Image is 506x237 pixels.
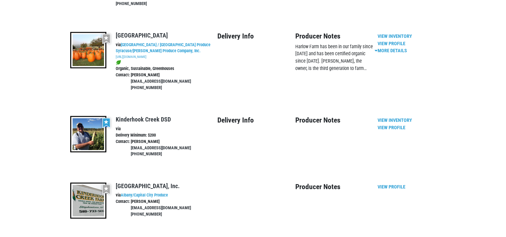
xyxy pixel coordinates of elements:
div: via [116,32,217,92]
img: thumbnail-b72b2150c9898525d140856adc98d0b3.jpg [70,182,107,219]
a: Syracuse/[PERSON_NAME] Produce Company, Inc. [116,48,201,53]
p: [PERSON_NAME] [131,72,191,78]
a: [GEOGRAPHIC_DATA], Inc. [116,182,180,189]
img: thumbnail-f6163fe80f27da2d7a6380e4f6a737c2.jpg [70,32,107,68]
h4: Delivery Info [217,116,295,125]
a: [GEOGRAPHIC_DATA] [116,32,168,39]
img: thumbnail-090b6f636918ed6916eef32b8074a337.jpg [70,116,107,152]
h4: Producer Notes [295,182,373,191]
p: Contact: [116,72,131,86]
p: [PERSON_NAME] [131,139,191,145]
p: Contact: [116,139,131,152]
li: Delivery Minimum: $200 [116,132,217,139]
a: [GEOGRAPHIC_DATA] / [GEOGRAPHIC_DATA] Produce [121,42,210,47]
a: More Details [374,48,407,54]
a: [EMAIL_ADDRESS][DOMAIN_NAME] [131,79,191,84]
a: View Inventory [378,117,412,123]
h4: Delivery Info [217,32,295,41]
a: View Inventory [378,33,412,39]
span: … [364,66,367,71]
div: Harlow Farm has been in our family since [DATE] and has been certified organic since [DATE]. [PER... [295,43,373,72]
a: Kinderhook Creek DSD [116,116,171,123]
a: [EMAIL_ADDRESS][DOMAIN_NAME] [131,145,191,150]
a: [PHONE_NUMBER] [131,85,162,90]
p: Contact: [116,199,131,212]
a: [PHONE_NUMBER] [131,151,162,156]
a: [PHONE_NUMBER] [116,1,147,6]
div: via [116,182,217,219]
p: [PERSON_NAME] [131,199,191,205]
a: [URL][DOMAIN_NAME] [116,55,146,59]
img: leaf-e5c59151409436ccce96b2ca1b28e03c.png [116,60,121,65]
a: View Profile [378,41,405,47]
div: via [116,116,217,158]
a: [EMAIL_ADDRESS][DOMAIN_NAME] [131,205,191,210]
div: Organic, Sustainable, Greenhouses [116,59,217,72]
a: View Profile [378,125,405,131]
h4: Producer Notes [295,32,373,41]
h4: Producer Notes [295,116,373,125]
a: Albany/Capital City Produce [121,192,168,197]
a: View Profile [378,184,405,190]
a: [PHONE_NUMBER] [131,212,162,217]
